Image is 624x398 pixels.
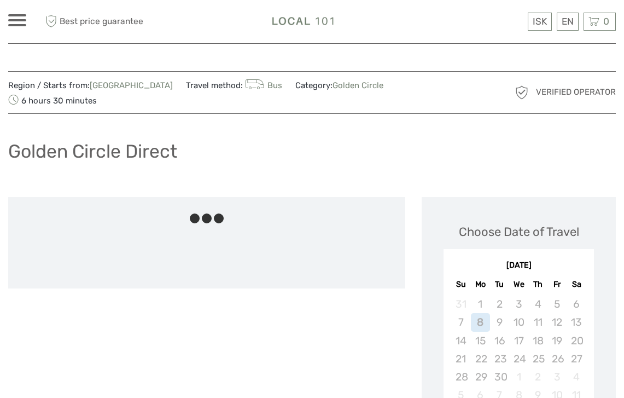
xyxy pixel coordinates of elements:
[567,368,586,386] div: Not available Saturday, October 4th, 2025
[509,350,528,368] div: Not available Wednesday, September 24th, 2025
[567,350,586,368] div: Not available Saturday, September 27th, 2025
[557,13,579,31] div: EN
[567,313,586,331] div: Not available Saturday, September 13th, 2025
[567,295,586,313] div: Not available Saturday, September 6th, 2025
[444,260,594,272] div: [DATE]
[459,223,579,240] div: Choose Date of Travel
[490,277,509,292] div: Tu
[451,277,470,292] div: Su
[547,295,567,313] div: Not available Friday, September 5th, 2025
[528,313,547,331] div: Not available Thursday, September 11th, 2025
[509,313,528,331] div: Not available Wednesday, September 10th, 2025
[451,350,470,368] div: Not available Sunday, September 21st, 2025
[547,313,567,331] div: Not available Friday, September 12th, 2025
[471,295,490,313] div: Not available Monday, September 1st, 2025
[490,295,509,313] div: Not available Tuesday, September 2nd, 2025
[567,277,586,292] div: Sa
[43,13,160,31] span: Best price guarantee
[490,350,509,368] div: Not available Tuesday, September 23rd, 2025
[567,332,586,350] div: Not available Saturday, September 20th, 2025
[451,368,470,386] div: Not available Sunday, September 28th, 2025
[471,368,490,386] div: Not available Monday, September 29th, 2025
[8,80,173,91] span: Region / Starts from:
[186,77,282,93] span: Travel method:
[602,16,611,27] span: 0
[471,313,490,331] div: Not available Monday, September 8th, 2025
[536,86,616,98] span: Verified Operator
[513,84,530,101] img: verified_operator_grey_128.png
[528,332,547,350] div: Not available Thursday, September 18th, 2025
[528,350,547,368] div: Not available Thursday, September 25th, 2025
[528,368,547,386] div: Not available Thursday, October 2nd, 2025
[547,332,567,350] div: Not available Friday, September 19th, 2025
[8,140,177,163] h1: Golden Circle Direct
[509,332,528,350] div: Not available Wednesday, September 17th, 2025
[490,332,509,350] div: Not available Tuesday, September 16th, 2025
[547,277,567,292] div: Fr
[490,368,509,386] div: Not available Tuesday, September 30th, 2025
[528,295,547,313] div: Not available Thursday, September 4th, 2025
[295,80,383,91] span: Category:
[528,277,547,292] div: Th
[471,332,490,350] div: Not available Monday, September 15th, 2025
[471,350,490,368] div: Not available Monday, September 22nd, 2025
[547,350,567,368] div: Not available Friday, September 26th, 2025
[533,16,547,27] span: ISK
[333,80,383,90] a: Golden Circle
[509,368,528,386] div: Not available Wednesday, October 1st, 2025
[471,277,490,292] div: Mo
[490,313,509,331] div: Not available Tuesday, September 9th, 2025
[257,8,351,35] img: Local 101
[451,332,470,350] div: Not available Sunday, September 14th, 2025
[451,295,470,313] div: Not available Sunday, August 31st, 2025
[90,80,173,90] a: [GEOGRAPHIC_DATA]
[8,93,97,108] span: 6 hours 30 minutes
[547,368,567,386] div: Not available Friday, October 3rd, 2025
[451,313,470,331] div: Not available Sunday, September 7th, 2025
[509,295,528,313] div: Not available Wednesday, September 3rd, 2025
[509,277,528,292] div: We
[243,80,282,90] a: Bus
